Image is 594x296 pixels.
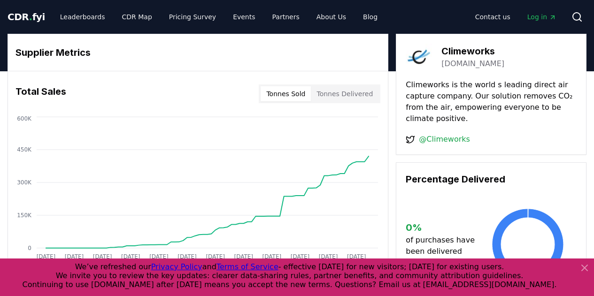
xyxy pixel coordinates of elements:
h3: Total Sales [15,84,66,103]
a: Blog [355,8,385,25]
tspan: [DATE] [93,253,112,260]
nav: Main [468,8,564,25]
p: of purchases have been delivered [406,235,478,257]
tspan: [DATE] [291,253,310,260]
h3: Percentage Delivered [406,172,577,186]
a: Events [225,8,262,25]
span: Log in [527,12,556,22]
a: @Climeworks [419,134,470,145]
a: CDR Map [115,8,160,25]
tspan: [DATE] [121,253,140,260]
a: Partners [265,8,307,25]
nav: Main [53,8,385,25]
h3: Climeworks [441,44,504,58]
tspan: [DATE] [206,253,225,260]
tspan: [DATE] [177,253,197,260]
tspan: [DATE] [149,253,169,260]
a: Leaderboards [53,8,113,25]
tspan: [DATE] [262,253,282,260]
h3: Supplier Metrics [15,46,380,60]
span: . [29,11,32,23]
tspan: 150K [17,212,32,219]
h3: 0 % [406,220,478,235]
img: Climeworks-logo [406,44,432,70]
tspan: [DATE] [347,253,366,260]
span: CDR fyi [8,11,45,23]
tspan: 0 [28,245,31,251]
a: [DOMAIN_NAME] [441,58,504,69]
tspan: [DATE] [234,253,254,260]
tspan: 300K [17,179,32,186]
tspan: [DATE] [319,253,338,260]
a: Contact us [468,8,518,25]
a: Pricing Survey [162,8,224,25]
a: About Us [309,8,354,25]
a: Log in [520,8,564,25]
button: Tonnes Delivered [311,86,378,101]
tspan: [DATE] [37,253,56,260]
p: Climeworks is the world s leading direct air capture company. Our solution removes CO₂ from the a... [406,79,577,124]
tspan: [DATE] [65,253,84,260]
button: Tonnes Sold [261,86,311,101]
tspan: 600K [17,115,32,122]
tspan: 450K [17,146,32,153]
a: CDR.fyi [8,10,45,23]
